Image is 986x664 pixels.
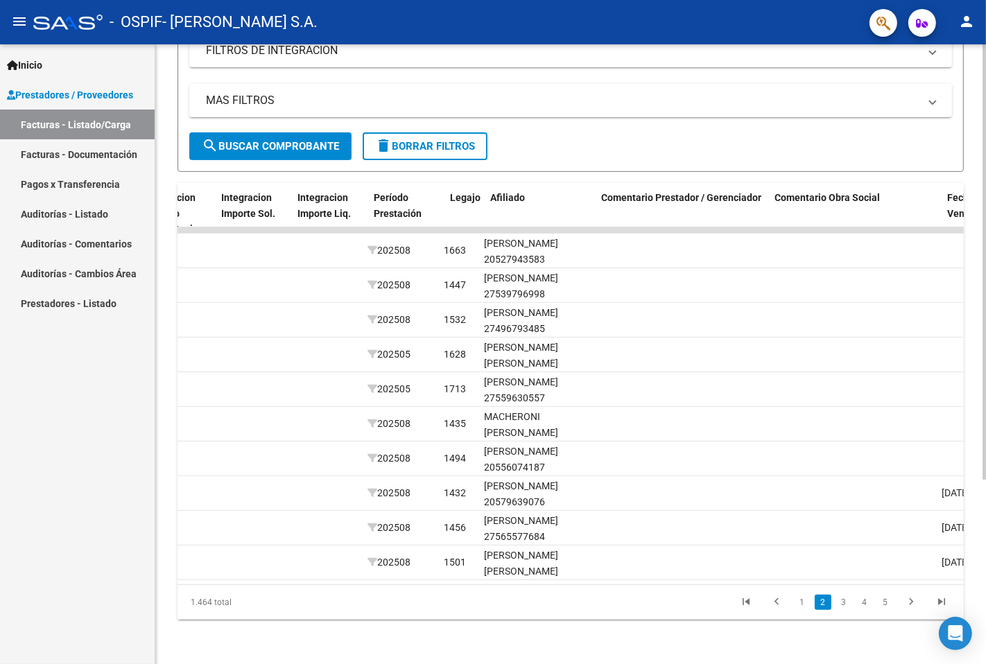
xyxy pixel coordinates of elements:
span: Buscar Comprobante [202,140,339,152]
span: Período Prestación [374,192,422,219]
datatable-header-cell: Integracion Periodo Presentacion [139,183,216,244]
span: 202508 [367,314,410,325]
datatable-header-cell: Período Prestación [368,183,444,244]
a: go to previous page [763,595,790,610]
div: [PERSON_NAME] 27539796998 [484,270,584,302]
a: go to first page [733,595,759,610]
span: 202508 [367,453,410,464]
a: 5 [877,595,894,610]
div: Open Intercom Messenger [939,617,972,650]
button: Buscar Comprobante [189,132,352,160]
span: Integracion Importe Sol. [221,192,275,219]
span: Legajo [450,192,481,203]
span: Comentario Prestador / Gerenciador [601,192,761,203]
a: 4 [856,595,873,610]
div: [PERSON_NAME] 20527943583 [484,236,584,268]
a: go to last page [928,595,955,610]
mat-icon: search [202,137,218,154]
div: 1432 [444,485,466,501]
div: 1456 [444,520,466,536]
span: 202508 [367,522,410,533]
datatable-header-cell: Integracion Importe Sol. [216,183,292,244]
div: MACHERONI [PERSON_NAME] [PERSON_NAME] 20541289462 [484,409,584,472]
div: 1.464 total [178,585,332,620]
span: Inicio [7,58,42,73]
datatable-header-cell: Legajo [444,183,485,244]
span: 202508 [367,487,410,498]
li: page 1 [792,591,813,614]
div: [PERSON_NAME] 20579639076 [484,478,584,510]
div: 1447 [444,277,466,293]
div: [PERSON_NAME] 27496793485 [484,305,584,337]
mat-icon: delete [375,137,392,154]
datatable-header-cell: Comentario Prestador / Gerenciador [596,183,769,244]
span: [DATE] [942,557,970,568]
div: 1435 [444,416,466,432]
span: Afiliado [490,192,525,203]
a: 2 [815,595,831,610]
span: 202508 [367,418,410,429]
span: 202505 [367,349,410,360]
div: 1532 [444,312,466,328]
div: 1663 [444,243,466,259]
mat-expansion-panel-header: MAS FILTROS [189,84,952,117]
mat-icon: person [958,13,975,30]
div: 1713 [444,381,466,397]
button: Borrar Filtros [363,132,487,160]
span: 202508 [367,557,410,568]
div: [PERSON_NAME] 27559630557 [484,374,584,406]
li: page 3 [833,591,854,614]
div: 1628 [444,347,466,362]
span: Borrar Filtros [375,140,475,152]
span: 202508 [367,279,410,290]
span: 202508 [367,245,410,256]
li: page 5 [875,591,896,614]
datatable-header-cell: Afiliado [485,183,596,244]
mat-icon: menu [11,13,28,30]
span: Integracion Importe Liq. [297,192,351,219]
datatable-header-cell: Comentario Obra Social [769,183,942,244]
span: Prestadores / Proveedores [7,87,133,103]
span: [DATE] [942,522,970,533]
li: page 2 [813,591,833,614]
span: [DATE] [942,487,970,498]
span: - OSPIF [110,7,162,37]
span: - [PERSON_NAME] S.A. [162,7,318,37]
mat-expansion-panel-header: FILTROS DE INTEGRACION [189,34,952,67]
div: 1501 [444,554,466,570]
div: [PERSON_NAME] 27565577684 [484,513,584,545]
a: 1 [794,595,811,610]
span: Comentario Obra Social [775,192,880,203]
div: [PERSON_NAME] [PERSON_NAME] 20585085457 [484,548,584,595]
div: [PERSON_NAME] 20556074187 [484,444,584,475]
span: 202505 [367,383,410,394]
a: go to next page [898,595,924,610]
mat-panel-title: FILTROS DE INTEGRACION [206,43,919,58]
datatable-header-cell: Integracion Importe Liq. [292,183,368,244]
a: 3 [836,595,852,610]
mat-panel-title: MAS FILTROS [206,93,919,108]
div: [PERSON_NAME] [PERSON_NAME] 20583088270 [484,340,584,387]
li: page 4 [854,591,875,614]
div: 1494 [444,451,466,466]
